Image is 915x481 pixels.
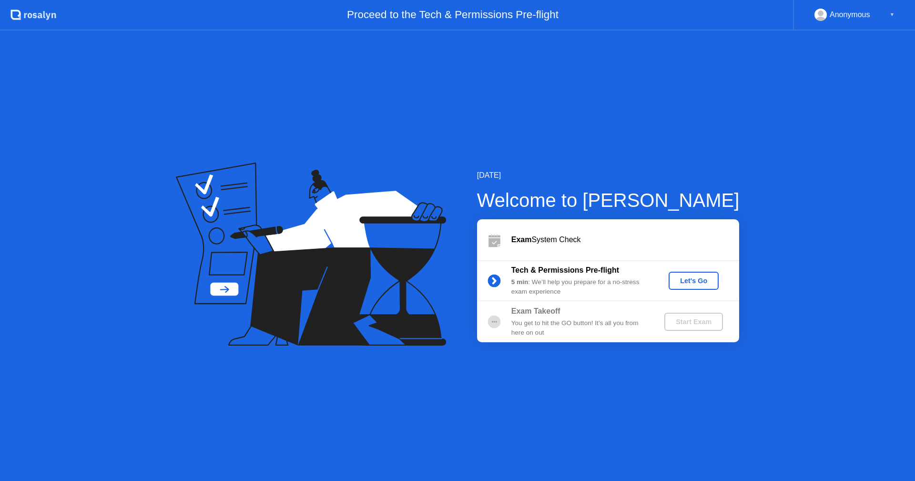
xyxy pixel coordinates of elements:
button: Let's Go [669,272,719,290]
div: Let's Go [672,277,715,285]
div: ▼ [890,9,895,21]
div: : We’ll help you prepare for a no-stress exam experience [511,277,649,297]
div: You get to hit the GO button! It’s all you from here on out [511,318,649,338]
div: [DATE] [477,170,740,181]
div: Anonymous [830,9,870,21]
b: Exam [511,235,532,244]
button: Start Exam [664,313,723,331]
div: Welcome to [PERSON_NAME] [477,186,740,215]
div: System Check [511,234,739,246]
div: Start Exam [668,318,719,326]
b: Tech & Permissions Pre-flight [511,266,619,274]
b: 5 min [511,278,529,286]
b: Exam Takeoff [511,307,560,315]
